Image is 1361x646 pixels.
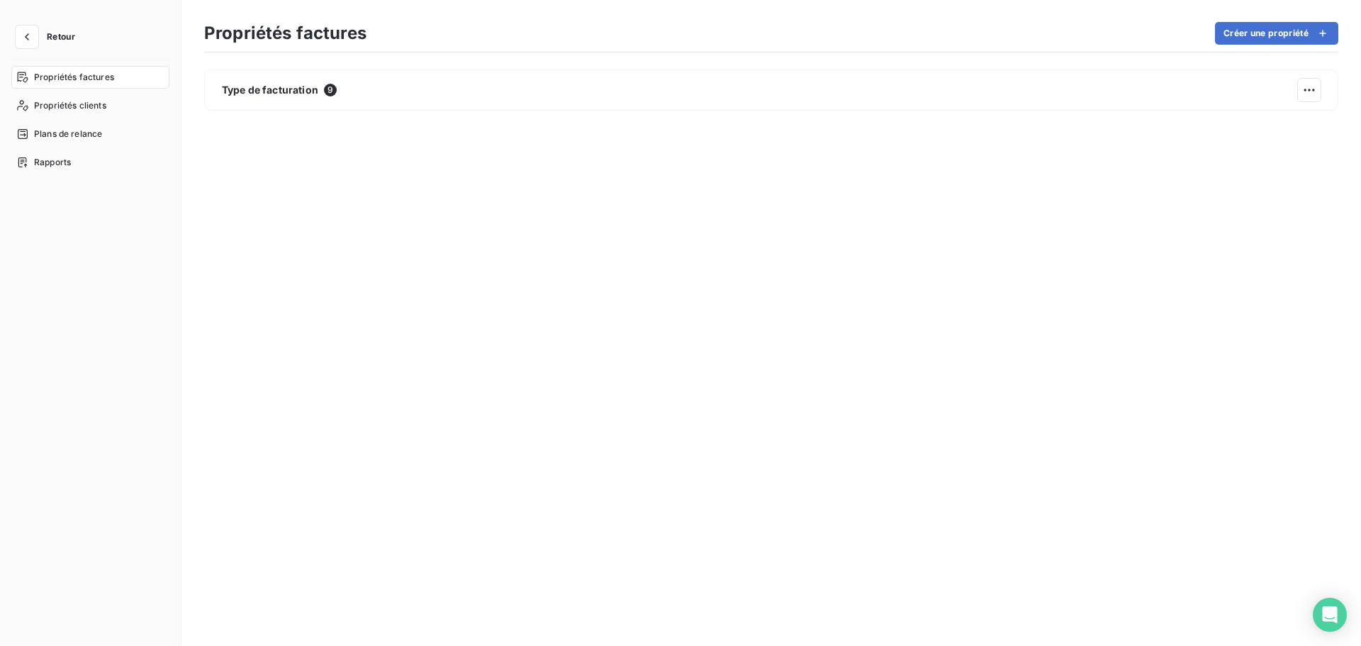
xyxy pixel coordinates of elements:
span: Plans de relance [34,128,102,140]
span: Propriétés factures [34,71,114,84]
button: Créer une propriété [1215,22,1338,45]
span: Retour [47,33,75,41]
a: Propriétés clients [11,94,169,117]
span: 9 [324,84,337,96]
button: Retour [11,26,86,48]
a: Rapports [11,151,169,174]
a: Propriétés factures [11,66,169,89]
h3: Propriétés factures [204,21,366,46]
a: Plans de relance [11,123,169,145]
span: Propriétés clients [34,99,106,112]
div: Open Intercom Messenger [1313,598,1347,632]
span: Rapports [34,156,71,169]
span: Type de facturation [222,83,318,97]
